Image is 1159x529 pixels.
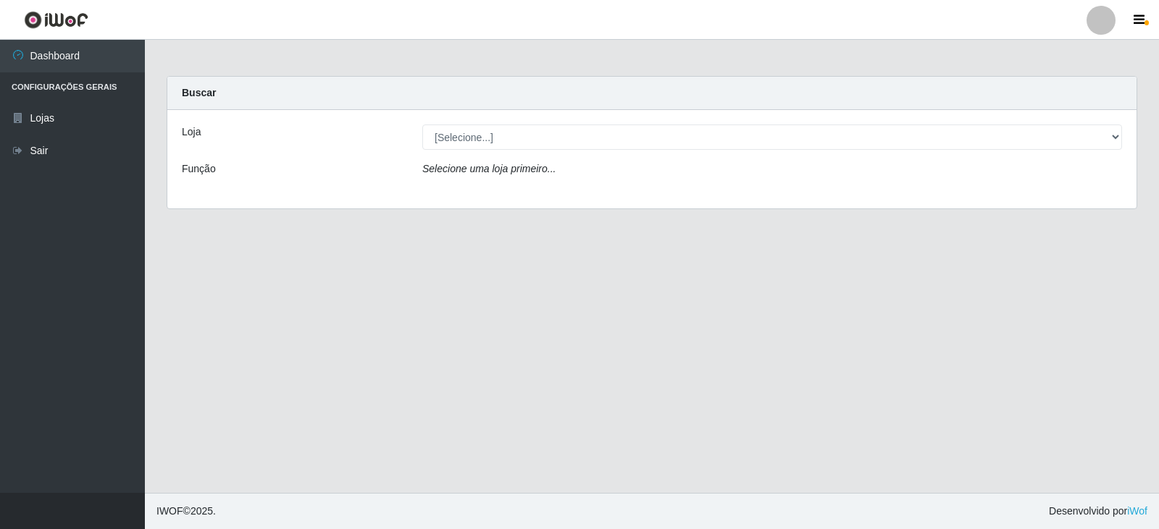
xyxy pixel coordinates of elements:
[24,11,88,29] img: CoreUI Logo
[182,87,216,98] strong: Buscar
[156,504,216,519] span: © 2025 .
[1127,505,1147,517] a: iWof
[182,124,201,140] label: Loja
[1049,504,1147,519] span: Desenvolvido por
[182,161,216,177] label: Função
[156,505,183,517] span: IWOF
[422,163,556,174] i: Selecione uma loja primeiro...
